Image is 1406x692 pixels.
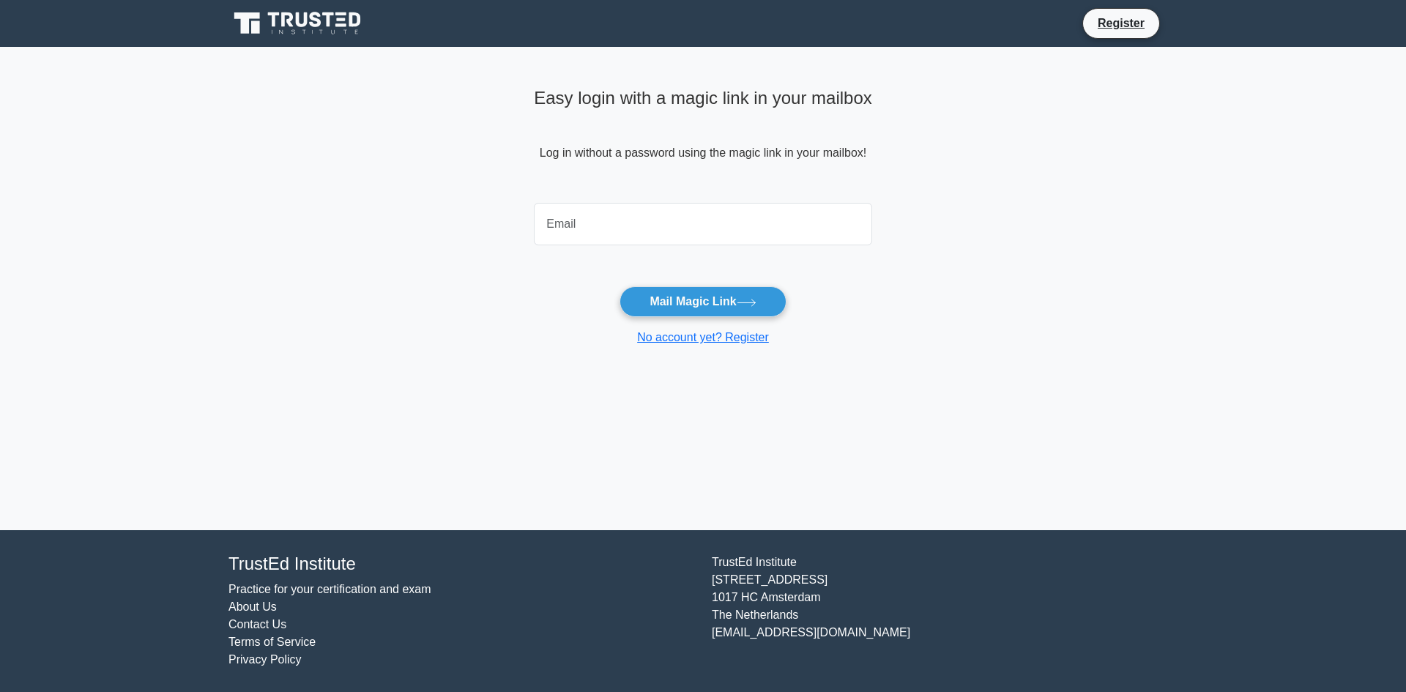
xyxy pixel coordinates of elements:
[228,600,277,613] a: About Us
[228,653,302,666] a: Privacy Policy
[228,583,431,595] a: Practice for your certification and exam
[637,331,769,343] a: No account yet? Register
[703,554,1186,669] div: TrustEd Institute [STREET_ADDRESS] 1017 HC Amsterdam The Netherlands [EMAIL_ADDRESS][DOMAIN_NAME]
[228,554,694,575] h4: TrustEd Institute
[620,286,786,317] button: Mail Magic Link
[534,203,872,245] input: Email
[228,636,316,648] a: Terms of Service
[1089,14,1153,32] a: Register
[534,88,872,109] h4: Easy login with a magic link in your mailbox
[228,618,286,630] a: Contact Us
[534,82,872,197] div: Log in without a password using the magic link in your mailbox!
